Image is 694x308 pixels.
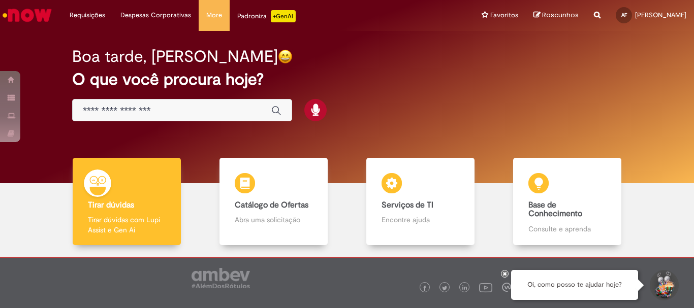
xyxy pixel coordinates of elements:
[542,10,579,20] span: Rascunhos
[235,215,312,225] p: Abra uma solicitação
[72,48,278,65] h2: Boa tarde, [PERSON_NAME]
[502,283,511,292] img: logo_footer_workplace.png
[88,200,134,210] b: Tirar dúvidas
[192,268,250,288] img: logo_footer_ambev_rotulo_gray.png
[200,158,347,246] a: Catálogo de Ofertas Abra uma solicitação
[237,10,296,22] div: Padroniza
[533,11,579,20] a: Rascunhos
[235,200,308,210] b: Catálogo de Ofertas
[635,11,686,19] span: [PERSON_NAME]
[528,200,582,219] b: Base de Conhecimento
[120,10,191,20] span: Despesas Corporativas
[621,12,627,18] span: AF
[490,10,518,20] span: Favoritos
[479,281,492,294] img: logo_footer_youtube.png
[648,270,679,300] button: Iniciar Conversa de Suporte
[462,285,467,291] img: logo_footer_linkedin.png
[72,71,622,88] h2: O que você procura hoje?
[494,158,641,246] a: Base de Conhecimento Consulte e aprenda
[347,158,494,246] a: Serviços de TI Encontre ajuda
[511,270,638,300] div: Oi, como posso te ajudar hoje?
[53,158,200,246] a: Tirar dúvidas Tirar dúvidas com Lupi Assist e Gen Ai
[271,10,296,22] p: +GenAi
[382,200,433,210] b: Serviços de TI
[70,10,105,20] span: Requisições
[422,286,427,291] img: logo_footer_facebook.png
[278,49,293,64] img: happy-face.png
[382,215,459,225] p: Encontre ajuda
[442,286,447,291] img: logo_footer_twitter.png
[206,10,222,20] span: More
[528,224,606,234] p: Consulte e aprenda
[88,215,165,235] p: Tirar dúvidas com Lupi Assist e Gen Ai
[1,5,53,25] img: ServiceNow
